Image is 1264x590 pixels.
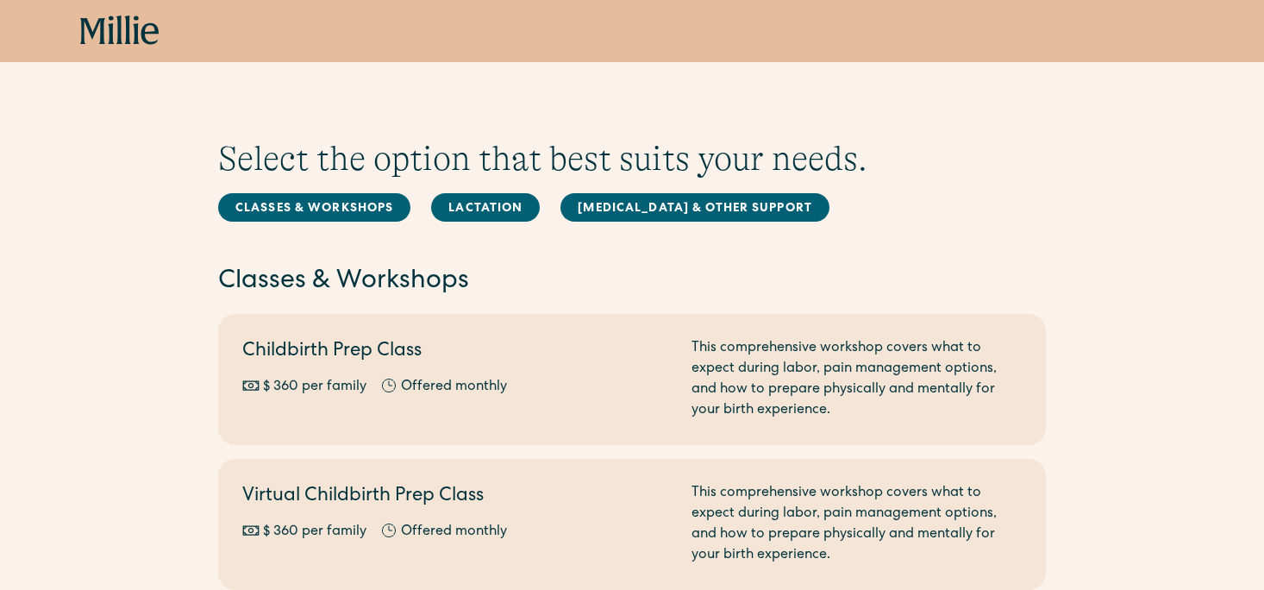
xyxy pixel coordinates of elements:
[263,377,366,398] div: $ 360 per family
[242,483,671,512] h2: Virtual Childbirth Prep Class
[263,522,366,543] div: $ 360 per family
[691,483,1022,566] div: This comprehensive workshop covers what to expect during labor, pain management options, and how ...
[560,193,829,222] a: [MEDICAL_DATA] & Other Support
[242,338,671,367] h2: Childbirth Prep Class
[691,338,1022,421] div: This comprehensive workshop covers what to expect during labor, pain management options, and how ...
[218,314,1046,445] a: Childbirth Prep Class$ 360 per familyOffered monthlyThis comprehensive workshop covers what to ex...
[401,377,507,398] div: Offered monthly
[218,264,1046,300] h2: Classes & Workshops
[401,522,507,543] div: Offered monthly
[218,193,410,222] a: Classes & Workshops
[431,193,540,222] a: Lactation
[218,459,1046,590] a: Virtual Childbirth Prep Class$ 360 per familyOffered monthlyThis comprehensive workshop covers wh...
